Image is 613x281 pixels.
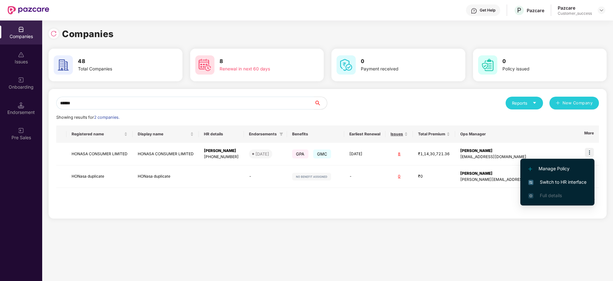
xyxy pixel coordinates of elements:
span: caret-down [532,101,537,105]
div: Get Help [480,8,495,13]
div: Renewal in next 60 days [220,66,300,73]
span: Registered name [72,132,123,137]
div: 0 [391,173,408,180]
th: HR details [199,125,244,143]
div: [PERSON_NAME][EMAIL_ADDRESS][PERSON_NAME][DOMAIN_NAME] [460,177,590,183]
th: More [579,125,599,143]
span: GPA [292,149,308,158]
span: Display name [138,132,189,137]
img: svg+xml;base64,PHN2ZyBpZD0iRHJvcGRvd24tMzJ4MzIiIHhtbG5zPSJodHRwOi8vd3d3LnczLm9yZy8yMDAwL3N2ZyIgd2... [599,8,604,13]
span: New Company [563,100,593,106]
div: [EMAIL_ADDRESS][DOMAIN_NAME] [460,154,590,160]
button: search [314,97,327,109]
th: Registered name [66,125,133,143]
img: svg+xml;base64,PHN2ZyB4bWxucz0iaHR0cDovL3d3dy53My5vcmcvMjAwMC9zdmciIHdpZHRoPSI2MCIgaGVpZ2h0PSI2MC... [195,55,214,75]
span: search [314,100,327,106]
img: svg+xml;base64,PHN2ZyB4bWxucz0iaHR0cDovL3d3dy53My5vcmcvMjAwMC9zdmciIHdpZHRoPSI2MCIgaGVpZ2h0PSI2MC... [478,55,497,75]
img: New Pazcare Logo [8,6,49,14]
img: svg+xml;base64,PHN2ZyB4bWxucz0iaHR0cDovL3d3dy53My5vcmcvMjAwMC9zdmciIHdpZHRoPSIxNiIgaGVpZ2h0PSIxNi... [528,180,533,185]
span: Showing results for [56,115,120,120]
h3: 48 [78,57,159,66]
img: svg+xml;base64,PHN2ZyBpZD0iSGVscC0zMngzMiIgeG1sbnM9Imh0dHA6Ly93d3cudzMub3JnLzIwMDAvc3ZnIiB3aWR0aD... [471,8,477,14]
span: Full details [540,193,562,198]
img: svg+xml;base64,PHN2ZyBpZD0iUmVsb2FkLTMyeDMyIiB4bWxucz0iaHR0cDovL3d3dy53My5vcmcvMjAwMC9zdmciIHdpZH... [50,30,57,37]
th: Issues [385,125,413,143]
div: Pazcare [527,7,544,13]
td: HONasa duplicate [66,165,133,188]
img: svg+xml;base64,PHN2ZyB4bWxucz0iaHR0cDovL3d3dy53My5vcmcvMjAwMC9zdmciIHdpZHRoPSIxMjIiIGhlaWdodD0iMj... [292,173,331,181]
td: HONASA CONSUMER LIMITED [66,143,133,165]
span: Manage Policy [528,165,586,172]
img: svg+xml;base64,PHN2ZyB3aWR0aD0iMTQuNSIgaGVpZ2h0PSIxNC41IiB2aWV3Qm94PSIwIDAgMTYgMTYiIGZpbGw9Im5vbm... [18,102,24,108]
div: Pazcare [558,5,592,11]
h3: 0 [502,57,583,66]
div: ₹1,14,30,721.36 [418,151,450,157]
div: [PERSON_NAME] [204,148,239,154]
img: svg+xml;base64,PHN2ZyB3aWR0aD0iMjAiIGhlaWdodD0iMjAiIHZpZXdCb3g9IjAgMCAyMCAyMCIgZmlsbD0ibm9uZSIgeG... [18,127,24,134]
div: Reports [512,100,537,106]
img: svg+xml;base64,PHN2ZyB4bWxucz0iaHR0cDovL3d3dy53My5vcmcvMjAwMC9zdmciIHdpZHRoPSI2MCIgaGVpZ2h0PSI2MC... [54,55,73,75]
div: Payment received [361,66,441,73]
img: icon [585,148,594,157]
button: plusNew Company [549,97,599,109]
div: [PERSON_NAME] [460,148,590,154]
td: - [344,165,385,188]
td: HONASA CONSUMER LIMITED [133,143,199,165]
span: Issues [391,132,403,137]
div: ₹0 [418,173,450,180]
span: 2 companies. [94,115,120,120]
span: P [517,6,521,14]
img: svg+xml;base64,PHN2ZyB4bWxucz0iaHR0cDovL3d3dy53My5vcmcvMjAwMC9zdmciIHdpZHRoPSIxNi4zNjMiIGhlaWdodD... [528,193,533,198]
span: plus [556,101,560,106]
th: Display name [133,125,199,143]
th: Benefits [287,125,344,143]
div: [PERSON_NAME] [460,171,590,177]
span: Total Premium [418,132,445,137]
img: svg+xml;base64,PHN2ZyBpZD0iQ29tcGFuaWVzIiB4bWxucz0iaHR0cDovL3d3dy53My5vcmcvMjAwMC9zdmciIHdpZHRoPS... [18,26,24,33]
div: Total Companies [78,66,159,73]
span: filter [279,132,283,136]
th: Earliest Renewal [344,125,385,143]
h3: 8 [220,57,300,66]
img: svg+xml;base64,PHN2ZyB4bWxucz0iaHR0cDovL3d3dy53My5vcmcvMjAwMC9zdmciIHdpZHRoPSIxMi4yMDEiIGhlaWdodD... [528,167,532,171]
span: GMC [313,149,331,158]
td: [DATE] [344,143,385,165]
th: Total Premium [413,125,455,143]
td: - [244,165,287,188]
span: Endorsements [249,132,277,137]
span: filter [278,130,284,138]
h1: Companies [62,27,114,41]
div: 8 [391,151,408,157]
img: svg+xml;base64,PHN2ZyBpZD0iSXNzdWVzX2Rpc2FibGVkIiB4bWxucz0iaHR0cDovL3d3dy53My5vcmcvMjAwMC9zdmciIH... [18,52,24,58]
h3: 0 [361,57,441,66]
div: [DATE] [255,151,269,157]
div: Policy issued [502,66,583,73]
img: svg+xml;base64,PHN2ZyB4bWxucz0iaHR0cDovL3d3dy53My5vcmcvMjAwMC9zdmciIHdpZHRoPSI2MCIgaGVpZ2h0PSI2MC... [337,55,356,75]
div: [PHONE_NUMBER] [204,154,239,160]
span: Switch to HR interface [528,179,586,186]
img: svg+xml;base64,PHN2ZyB3aWR0aD0iMjAiIGhlaWdodD0iMjAiIHZpZXdCb3g9IjAgMCAyMCAyMCIgZmlsbD0ibm9uZSIgeG... [18,77,24,83]
span: Ops Manager [460,132,585,137]
div: Customer_success [558,11,592,16]
td: HONasa duplicate [133,165,199,188]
